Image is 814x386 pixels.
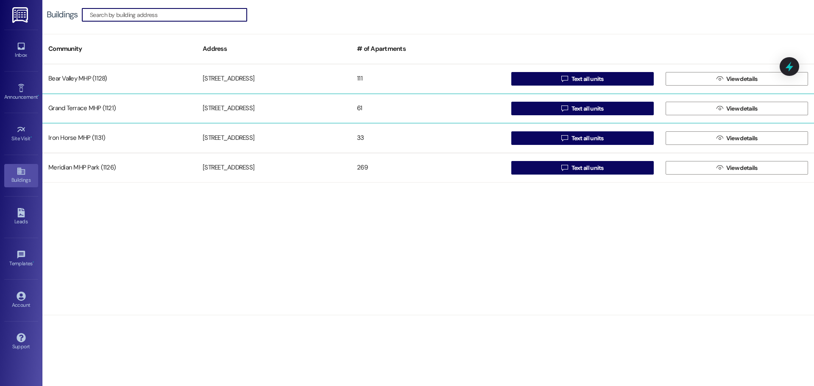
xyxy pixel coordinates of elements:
button: Text all units [511,102,654,115]
span: • [38,93,39,99]
button: View details [666,161,808,175]
div: Bear Valley MHP (1128) [42,70,197,87]
i:  [561,164,568,171]
a: Support [4,330,38,353]
span: • [31,134,32,140]
a: Inbox [4,39,38,62]
button: Text all units [511,131,654,145]
div: Address [197,39,351,59]
div: [STREET_ADDRESS] [197,70,351,87]
div: [STREET_ADDRESS] [197,130,351,147]
a: Leads [4,205,38,228]
button: Text all units [511,72,654,86]
span: Text all units [571,75,604,83]
i:  [561,105,568,112]
span: View details [726,134,758,143]
span: Text all units [571,104,604,113]
span: Text all units [571,134,604,143]
button: Text all units [511,161,654,175]
i:  [561,75,568,82]
i:  [716,75,723,82]
div: [STREET_ADDRESS] [197,100,351,117]
i:  [716,105,723,112]
div: 269 [351,159,505,176]
div: # of Apartments [351,39,505,59]
span: View details [726,164,758,172]
div: Buildings [47,10,78,19]
i:  [716,164,723,171]
img: ResiDesk Logo [12,7,30,23]
a: Templates • [4,247,38,270]
a: Buildings [4,164,38,187]
a: Site Visit • [4,122,38,145]
div: 61 [351,100,505,117]
div: Iron Horse MHP (1131) [42,130,197,147]
span: View details [726,104,758,113]
a: Account [4,289,38,312]
div: 111 [351,70,505,87]
i:  [716,135,723,142]
button: View details [666,102,808,115]
div: [STREET_ADDRESS] [197,159,351,176]
div: Community [42,39,197,59]
i:  [561,135,568,142]
div: Meridian MHP Park (1126) [42,159,197,176]
span: • [33,259,34,265]
button: View details [666,131,808,145]
span: Text all units [571,164,604,172]
button: View details [666,72,808,86]
div: 33 [351,130,505,147]
div: Grand Terrace MHP (1121) [42,100,197,117]
input: Search by building address [90,9,247,21]
span: View details [726,75,758,83]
